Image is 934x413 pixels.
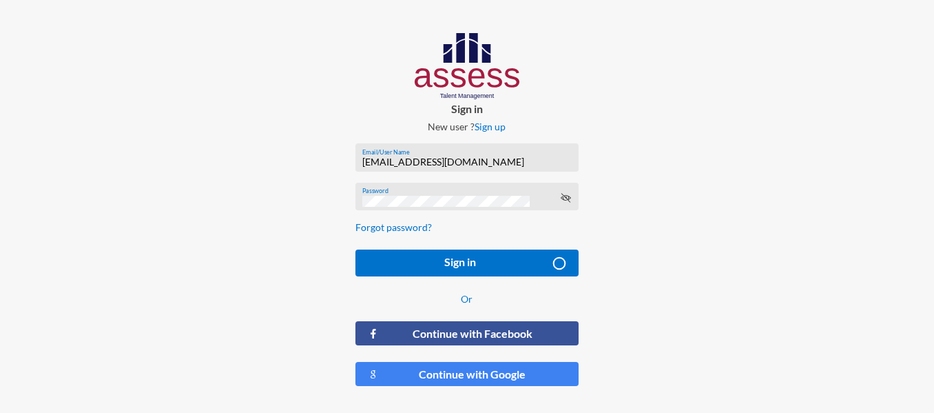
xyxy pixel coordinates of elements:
[362,157,571,168] input: Email/User Name
[355,250,579,276] button: Sign in
[355,293,579,305] p: Or
[355,362,579,386] button: Continue with Google
[355,321,579,345] button: Continue with Facebook
[344,121,590,132] p: New user ?
[355,221,432,233] a: Forgot password?
[415,33,520,99] img: AssessLogoo.svg
[344,102,590,115] p: Sign in
[475,121,506,132] a: Sign up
